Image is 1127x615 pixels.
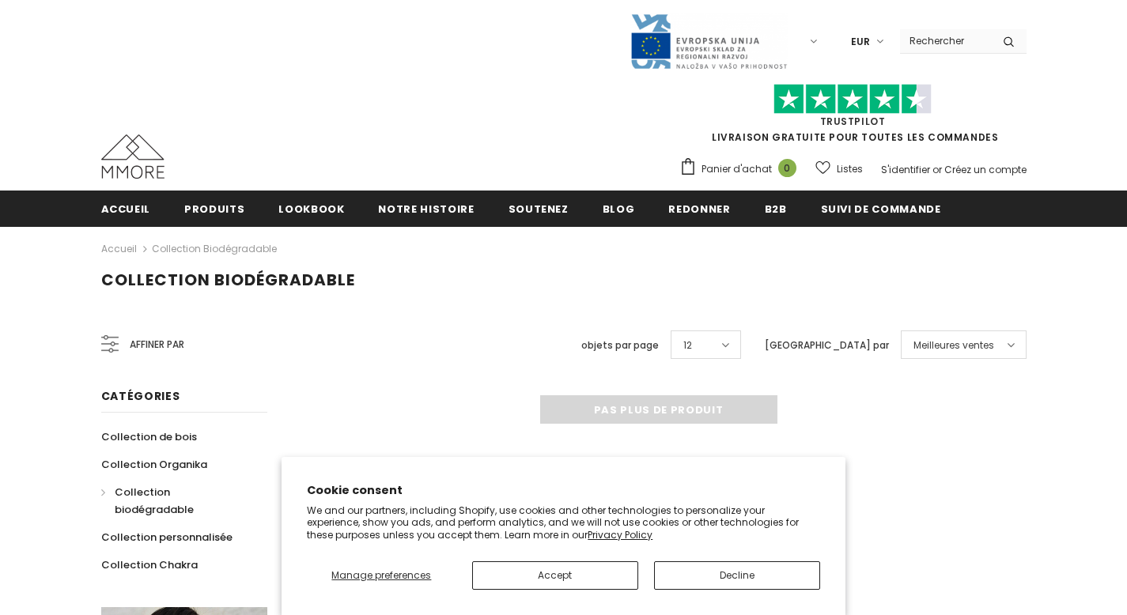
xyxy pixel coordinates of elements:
span: or [932,163,942,176]
a: Lookbook [278,191,344,226]
span: Listes [837,161,863,177]
a: Notre histoire [378,191,474,226]
span: 12 [683,338,692,353]
span: Affiner par [130,336,184,353]
span: Collection de bois [101,429,197,444]
a: Panier d'achat 0 [679,157,804,181]
img: Javni Razpis [630,13,788,70]
span: Redonner [668,202,730,217]
span: EUR [851,34,870,50]
img: Cas MMORE [101,134,165,179]
a: Collection biodégradable [152,242,277,255]
a: Listes [815,155,863,183]
span: Panier d'achat [702,161,772,177]
span: Collection Chakra [101,557,198,572]
span: B2B [765,202,787,217]
span: Notre histoire [378,202,474,217]
a: Collection Chakra [101,551,198,579]
span: Collection biodégradable [101,269,355,291]
span: Manage preferences [331,568,431,582]
a: Javni Razpis [630,34,788,47]
span: LIVRAISON GRATUITE POUR TOUTES LES COMMANDES [679,91,1027,144]
p: We and our partners, including Shopify, use cookies and other technologies to personalize your ex... [307,504,820,541]
span: Suivi de commande [821,202,941,217]
span: Collection Organika [101,457,207,472]
button: Accept [472,561,638,590]
a: Collection de bois [101,423,197,451]
a: S'identifier [881,163,930,176]
span: Catégories [101,388,180,404]
a: TrustPilot [820,115,886,128]
a: Collection personnalisée [101,523,233,551]
a: Créez un compte [944,163,1027,176]
span: soutenez [509,202,569,217]
a: B2B [765,191,787,226]
span: Produits [184,202,244,217]
button: Manage preferences [307,561,456,590]
label: [GEOGRAPHIC_DATA] par [765,338,889,353]
a: soutenez [509,191,569,226]
label: objets par page [581,338,659,353]
a: Suivi de commande [821,191,941,226]
input: Search Site [900,29,991,52]
span: 0 [778,159,796,177]
span: Accueil [101,202,151,217]
img: Faites confiance aux étoiles pilotes [773,84,932,115]
button: Decline [654,561,820,590]
a: Accueil [101,240,137,258]
a: Privacy Policy [588,528,652,541]
a: Produits [184,191,244,226]
h2: Cookie consent [307,482,820,499]
a: Collection Organika [101,451,207,478]
span: Collection personnalisée [101,530,233,545]
a: Blog [603,191,635,226]
span: Blog [603,202,635,217]
span: Meilleures ventes [913,338,994,353]
span: Lookbook [278,202,344,217]
span: Collection biodégradable [115,485,194,517]
a: Accueil [101,191,151,226]
a: Collection biodégradable [101,478,250,523]
a: Redonner [668,191,730,226]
